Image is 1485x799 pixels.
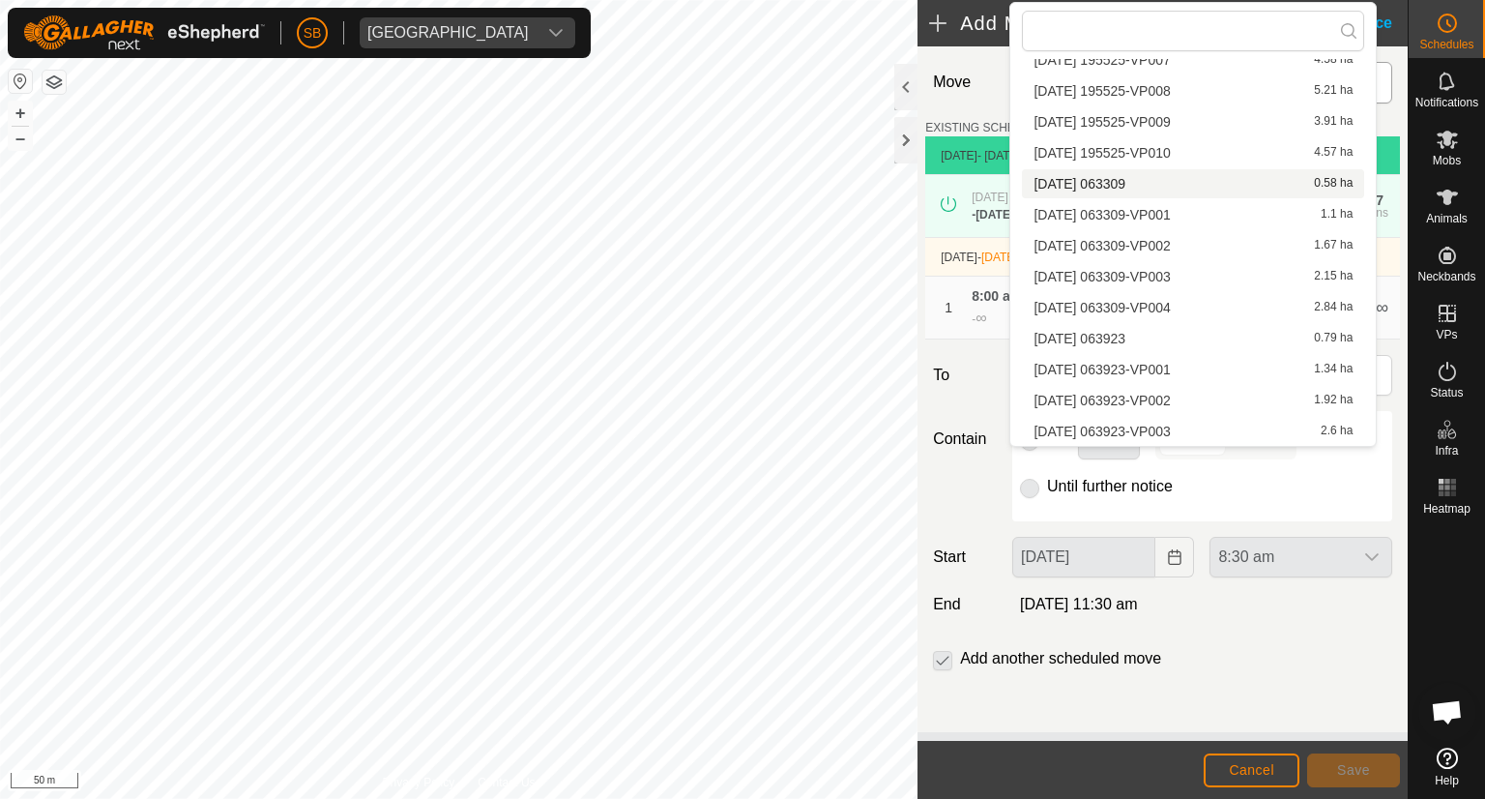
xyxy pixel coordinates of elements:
[1034,208,1170,222] span: [DATE] 063309-VP001
[977,251,1018,264] span: -
[1155,537,1194,577] button: Choose Date
[1430,387,1463,399] span: Status
[941,149,977,163] span: [DATE]
[1435,775,1459,786] span: Help
[43,71,66,94] button: Map Layers
[1034,53,1170,67] span: [DATE] 195525-VP007
[1419,39,1473,50] span: Schedules
[1415,97,1478,108] span: Notifications
[941,251,977,264] span: [DATE]
[972,206,1061,223] div: -
[1034,301,1170,314] span: [DATE] 063309-VP004
[972,191,1053,204] span: [DATE] 7:30 am
[1204,754,1299,787] button: Cancel
[925,119,1054,136] label: EXISTING SCHEDULES
[1022,231,1364,260] li: 2025-08-26 063309-VP002
[1034,363,1170,376] span: [DATE] 063923-VP001
[960,651,1161,666] label: Add another scheduled move
[1376,298,1388,317] span: ∞
[1423,503,1470,515] span: Heatmap
[1022,386,1364,415] li: 2025-08-26 063923-VP002
[1022,324,1364,353] li: 2025-08-26 063923
[1034,115,1170,129] span: [DATE] 195525-VP009
[1314,84,1353,98] span: 5.21 ha
[972,307,986,330] div: -
[975,208,1061,222] span: [DATE] 8:00 am
[1022,138,1364,167] li: 2025-08-14 195525-VP010
[1034,425,1170,438] span: [DATE] 063923-VP003
[1034,146,1170,160] span: [DATE] 195525-VP010
[1022,262,1364,291] li: 2025-08-26 063309-VP003
[9,70,32,93] button: Reset Map
[925,428,1005,451] label: Contain
[1022,200,1364,229] li: 2025-08-26 063309-VP001
[925,546,1005,569] label: Start
[1022,355,1364,384] li: 2025-08-26 063923-VP001
[1314,363,1353,376] span: 1.34 ha
[1034,177,1125,191] span: [DATE] 063309
[1034,84,1170,98] span: [DATE] 195525-VP008
[1436,329,1457,340] span: VPs
[977,149,1021,163] span: - [DATE]
[1047,479,1173,494] label: Until further notice
[1433,155,1461,166] span: Mobs
[1022,417,1364,446] li: 2025-08-26 063923-VP003
[975,310,986,326] span: ∞
[1022,169,1364,198] li: 2025-08-26 063309
[360,17,537,48] span: Tangihanga station
[945,300,952,315] span: 1
[1337,762,1370,778] span: Save
[1314,301,1353,314] span: 2.84 ha
[1314,115,1353,129] span: 3.91 ha
[972,288,1022,304] span: 8:00 am
[1435,445,1458,457] span: Infra
[1022,293,1364,322] li: 2025-08-26 063309-VP004
[1314,146,1353,160] span: 4.57 ha
[367,25,529,41] div: [GEOGRAPHIC_DATA]
[1426,213,1468,224] span: Animals
[1034,270,1170,283] span: [DATE] 063309-VP003
[929,12,1310,35] h2: Add Move
[1314,270,1353,283] span: 2.15 ha
[1409,740,1485,794] a: Help
[1314,53,1353,67] span: 4.58 ha
[1034,332,1125,345] span: [DATE] 063923
[9,127,32,150] button: –
[925,593,1005,616] label: End
[1229,762,1274,778] span: Cancel
[1321,425,1353,438] span: 2.6 ha
[9,102,32,125] button: +
[1314,394,1353,407] span: 1.92 ha
[1314,239,1353,252] span: 1.67 ha
[925,355,1005,396] label: To
[304,23,322,44] span: SB
[23,15,265,50] img: Gallagher Logo
[383,774,455,791] a: Privacy Policy
[981,251,1018,264] span: [DATE]
[1418,683,1476,741] a: Open chat
[1020,596,1138,612] span: [DATE] 11:30 am
[1314,332,1353,345] span: 0.79 ha
[537,17,575,48] div: dropdown trigger
[1034,394,1170,407] span: [DATE] 063923-VP002
[1321,208,1353,222] span: 1.1 ha
[1022,76,1364,105] li: 2025-08-14 195525-VP008
[1314,177,1353,191] span: 0.58 ha
[925,62,1005,104] label: Move
[478,774,535,791] a: Contact Us
[1417,271,1475,282] span: Neckbands
[1022,45,1364,74] li: 2025-08-14 195525-VP007
[1034,239,1170,252] span: [DATE] 063309-VP002
[1022,107,1364,136] li: 2025-08-14 195525-VP009
[1307,754,1400,787] button: Save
